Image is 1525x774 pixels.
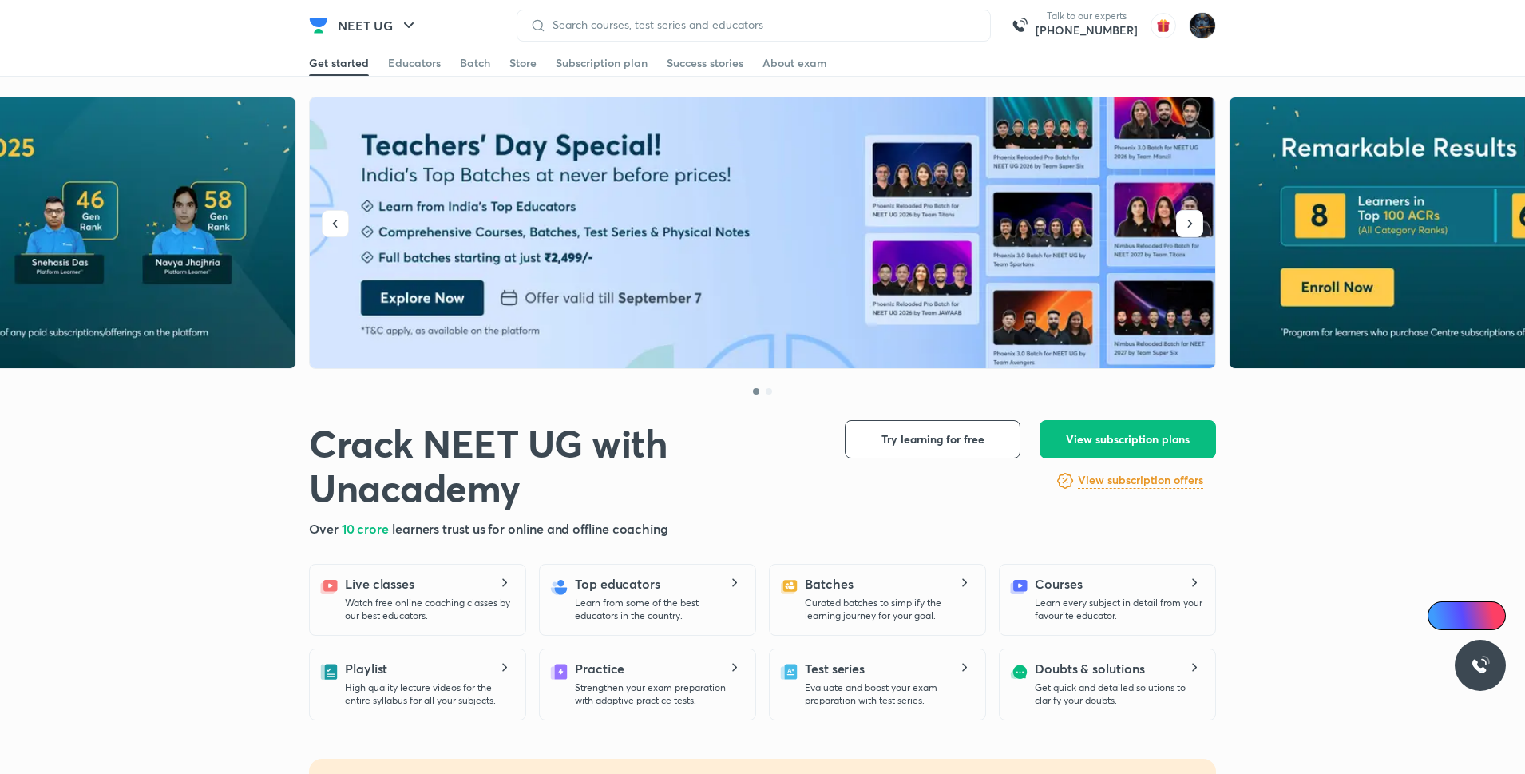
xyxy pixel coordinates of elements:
[1437,609,1450,622] img: Icon
[309,55,369,71] div: Get started
[1471,656,1490,675] img: ttu
[1151,13,1176,38] img: avatar
[1035,659,1145,678] h5: Doubts & solutions
[392,520,668,537] span: learners trust us for online and offline coaching
[328,10,428,42] button: NEET UG
[1040,420,1216,458] button: View subscription plans
[460,50,490,76] a: Batch
[556,50,648,76] a: Subscription plan
[575,681,743,707] p: Strengthen your exam preparation with adaptive practice tests.
[388,50,441,76] a: Educators
[345,659,387,678] h5: Playlist
[345,574,414,593] h5: Live classes
[667,50,743,76] a: Success stories
[762,55,827,71] div: About exam
[309,16,328,35] img: Company Logo
[1428,601,1506,630] a: Ai Doubts
[1004,10,1036,42] img: call-us
[1066,431,1190,447] span: View subscription plans
[575,659,624,678] h5: Practice
[509,50,537,76] a: Store
[805,681,972,707] p: Evaluate and boost your exam preparation with test series.
[388,55,441,71] div: Educators
[1078,471,1203,490] a: View subscription offers
[509,55,537,71] div: Store
[345,597,513,622] p: Watch free online coaching classes by our best educators.
[805,597,972,622] p: Curated batches to simplify the learning journey for your goal.
[309,420,819,510] h1: Crack NEET UG with Unacademy
[309,50,369,76] a: Get started
[345,681,513,707] p: High quality lecture videos for the entire syllabus for all your subjects.
[556,55,648,71] div: Subscription plan
[667,55,743,71] div: Success stories
[1454,609,1496,622] span: Ai Doubts
[1036,22,1138,38] a: [PHONE_NUMBER]
[805,659,865,678] h5: Test series
[845,420,1020,458] button: Try learning for free
[1036,10,1138,22] p: Talk to our experts
[1035,574,1082,593] h5: Courses
[575,597,743,622] p: Learn from some of the best educators in the country.
[762,50,827,76] a: About exam
[546,18,977,31] input: Search courses, test series and educators
[1078,472,1203,489] h6: View subscription offers
[1189,12,1216,39] img: Purnima Sharma
[575,574,660,593] h5: Top educators
[1035,597,1202,622] p: Learn every subject in detail from your favourite educator.
[881,431,984,447] span: Try learning for free
[460,55,490,71] div: Batch
[309,520,342,537] span: Over
[805,574,853,593] h5: Batches
[342,520,392,537] span: 10 crore
[1035,681,1202,707] p: Get quick and detailed solutions to clarify your doubts.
